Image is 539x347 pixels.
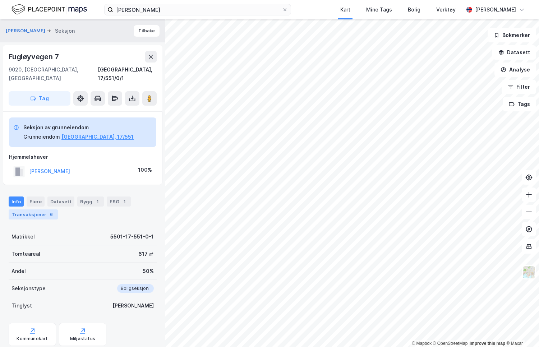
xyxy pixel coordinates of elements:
[61,133,134,141] button: [GEOGRAPHIC_DATA], 17/551
[55,27,75,35] div: Seksjon
[470,341,505,346] a: Improve this map
[503,313,539,347] iframe: Chat Widget
[48,211,55,218] div: 6
[9,153,156,161] div: Hjemmelshaver
[412,341,432,346] a: Mapbox
[70,336,95,342] div: Miljøstatus
[6,27,47,34] button: [PERSON_NAME]
[11,284,46,293] div: Seksjonstype
[11,3,87,16] img: logo.f888ab2527a4732fd821a326f86c7f29.svg
[494,63,536,77] button: Analyse
[110,232,154,241] div: 5501-17-551-0-1
[23,133,60,141] div: Grunneiendom
[503,97,536,111] button: Tags
[408,5,420,14] div: Bolig
[340,5,350,14] div: Kart
[9,209,58,219] div: Transaksjoner
[11,301,32,310] div: Tinglyst
[366,5,392,14] div: Mine Tags
[94,198,101,205] div: 1
[143,267,154,276] div: 50%
[113,4,282,15] input: Søk på adresse, matrikkel, gårdeiere, leietakere eller personer
[9,51,60,63] div: Fugløyvegen 7
[11,232,35,241] div: Matrikkel
[522,265,536,279] img: Z
[9,196,24,207] div: Info
[433,341,468,346] a: OpenStreetMap
[23,123,134,132] div: Seksjon av grunneiendom
[134,25,160,37] button: Tilbake
[11,267,26,276] div: Andel
[138,166,152,174] div: 100%
[98,65,157,83] div: [GEOGRAPHIC_DATA], 17/551/0/1
[121,198,128,205] div: 1
[27,196,45,207] div: Eiere
[436,5,456,14] div: Verktøy
[77,196,104,207] div: Bygg
[47,196,74,207] div: Datasett
[112,301,154,310] div: [PERSON_NAME]
[107,196,131,207] div: ESG
[502,80,536,94] button: Filter
[488,28,536,42] button: Bokmerker
[475,5,516,14] div: [PERSON_NAME]
[17,336,48,342] div: Kommunekart
[138,250,154,258] div: 617 ㎡
[9,65,98,83] div: 9020, [GEOGRAPHIC_DATA], [GEOGRAPHIC_DATA]
[503,313,539,347] div: Kontrollprogram for chat
[492,45,536,60] button: Datasett
[9,91,70,106] button: Tag
[11,250,40,258] div: Tomteareal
